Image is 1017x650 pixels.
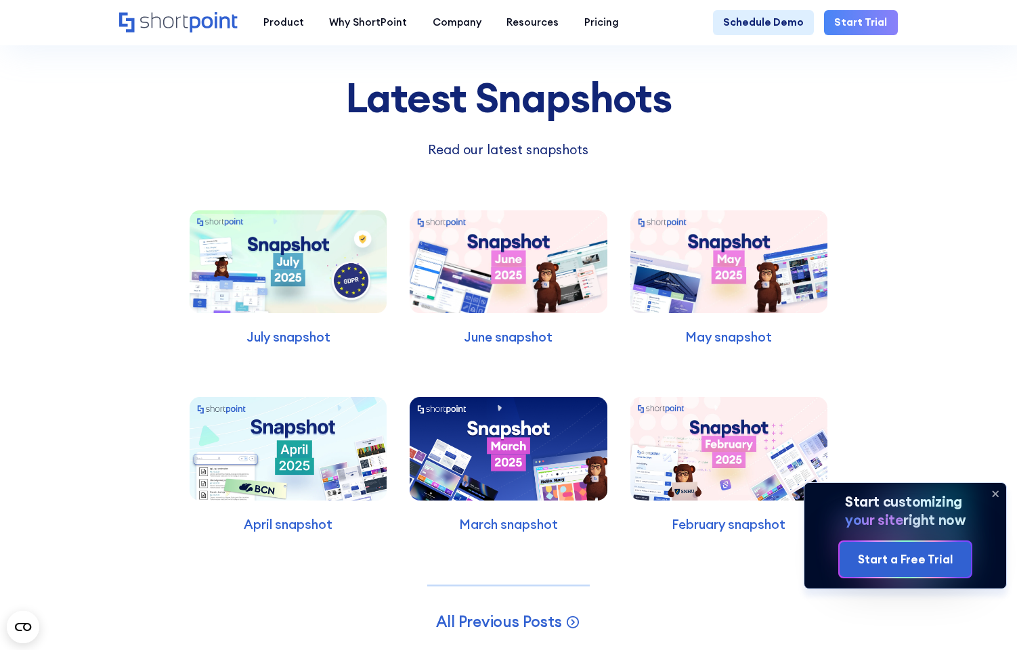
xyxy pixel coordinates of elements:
[571,10,632,36] a: Pricing
[329,15,407,30] div: Why ShortPoint
[183,190,393,347] a: July snapshot
[190,327,387,346] p: July snapshot
[858,551,953,568] div: Start a Free Trial
[251,10,317,36] a: Product
[410,515,607,534] p: March snapshot
[307,140,709,159] p: Read our latest snapshots
[824,10,897,36] a: Start Trial
[183,75,834,120] div: Latest Snapshots
[436,611,580,631] a: All Previous Posts
[624,190,834,347] a: May snapshot
[949,585,1017,650] div: Chatwidget
[436,611,561,631] span: All Previous Posts
[840,542,971,577] a: Start a Free Trial
[949,585,1017,650] iframe: Chat Widget
[7,611,39,643] button: Open CMP widget
[624,377,834,534] a: February snapshot
[433,15,481,30] div: Company
[263,15,304,30] div: Product
[404,377,613,534] a: March snapshot
[630,515,828,534] p: February snapshot
[584,15,619,30] div: Pricing
[183,377,393,534] a: April snapshot
[630,327,828,346] p: May snapshot
[410,327,607,346] p: June snapshot
[316,10,420,36] a: Why ShortPoint
[494,10,571,36] a: Resources
[506,15,559,30] div: Resources
[190,515,387,534] p: April snapshot
[119,12,238,34] a: Home
[420,10,494,36] a: Company
[713,10,814,36] a: Schedule Demo
[404,190,613,347] a: June snapshot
